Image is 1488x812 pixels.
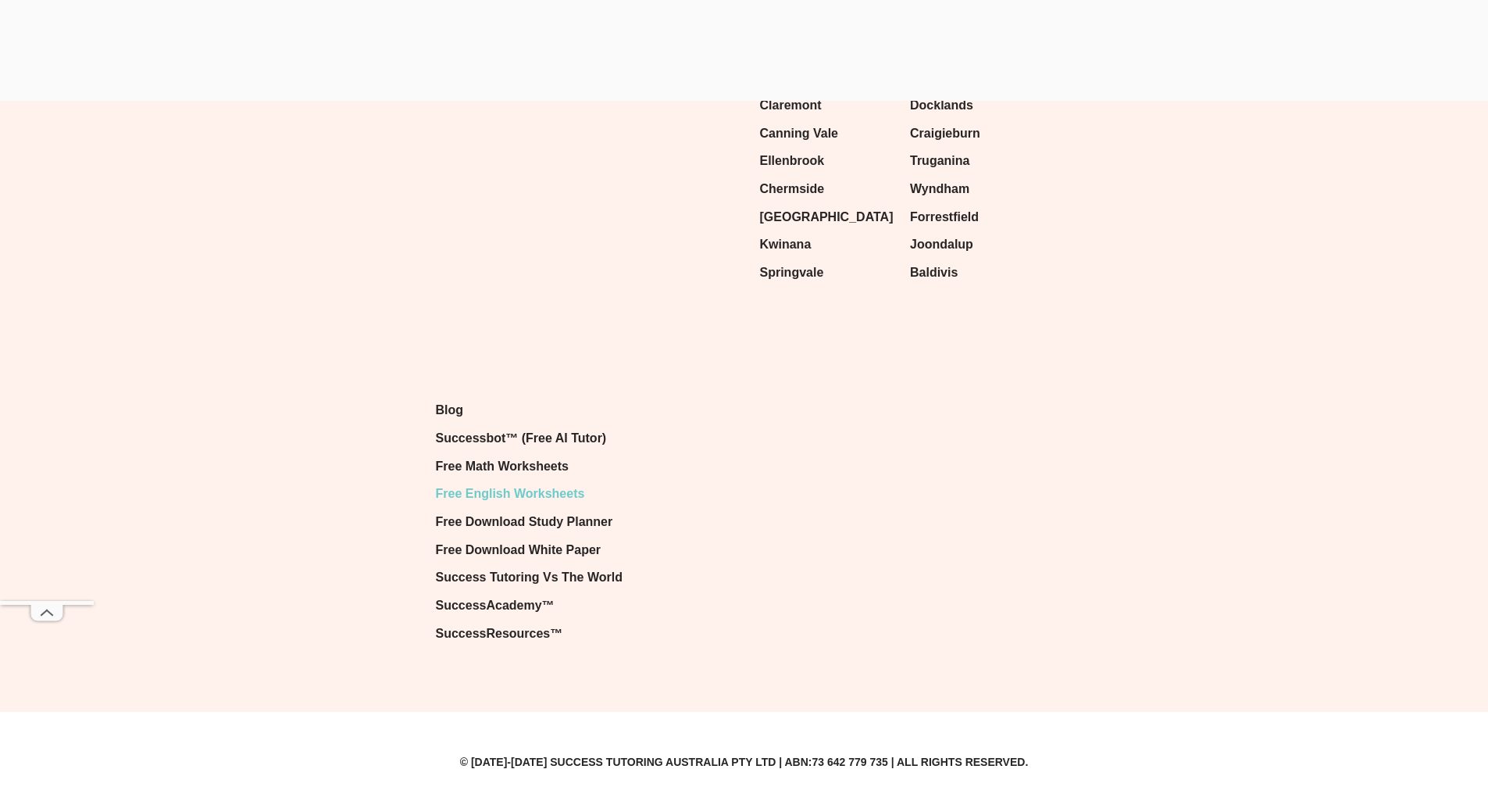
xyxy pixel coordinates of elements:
[436,594,555,617] span: SuccessAcademy™
[760,177,895,201] a: Chermside
[910,261,958,284] span: Baldivis
[436,455,623,478] a: Free Math Worksheets
[436,594,623,617] a: SuccessAcademy™
[436,399,464,422] span: Blog
[910,261,1045,284] a: Baldivis
[760,261,895,284] a: Springvale
[910,206,1045,229] a: Forrestfield
[910,149,969,173] span: Truganina
[760,94,822,117] span: Claremont
[910,94,973,117] span: Docklands
[436,482,623,506] a: Free English Worksheets
[760,233,812,256] span: Kwinana
[436,538,623,562] a: Free Download White Paper
[436,427,607,450] span: Successbot™ (Free AI Tutor)
[910,122,980,145] span: Craigieburn
[910,149,1045,173] a: Truganina
[760,177,825,201] span: Chermside
[436,566,623,589] a: Success Tutoring Vs The World
[760,149,825,173] span: Ellenbrook
[910,177,1045,201] a: Wyndham
[760,122,895,145] a: Canning Vale
[910,122,1045,145] a: Craigieburn
[760,94,895,117] a: Claremont
[910,233,973,256] span: Joondalup
[760,206,895,229] a: [GEOGRAPHIC_DATA]
[910,206,979,229] span: Forrestfield
[436,399,623,422] a: Blog
[436,455,569,478] span: Free Math Worksheets
[760,233,895,256] a: Kwinana
[760,149,895,173] a: Ellenbrook
[436,510,623,534] a: Free Download Study Planner
[436,622,563,646] span: SuccessResources™
[760,261,824,284] span: Springvale
[760,122,838,145] span: Canning Vale
[910,94,1045,117] a: Docklands
[436,427,623,450] a: Successbot™ (Free AI Tutor)
[436,622,623,646] a: SuccessResources™
[120,757,1369,767] p: © [DATE]-[DATE] Success Tutoring Australia Pty Ltd | ABN:73 642 779 735 | All Rights Reserved.
[436,538,601,562] span: Free Download White Paper
[436,510,613,534] span: Free Download Study Planner
[760,206,894,229] span: [GEOGRAPHIC_DATA]
[1228,635,1488,812] iframe: Chat Widget
[910,233,1045,256] a: Joondalup
[436,482,585,506] span: Free English Worksheets
[910,177,969,201] span: Wyndham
